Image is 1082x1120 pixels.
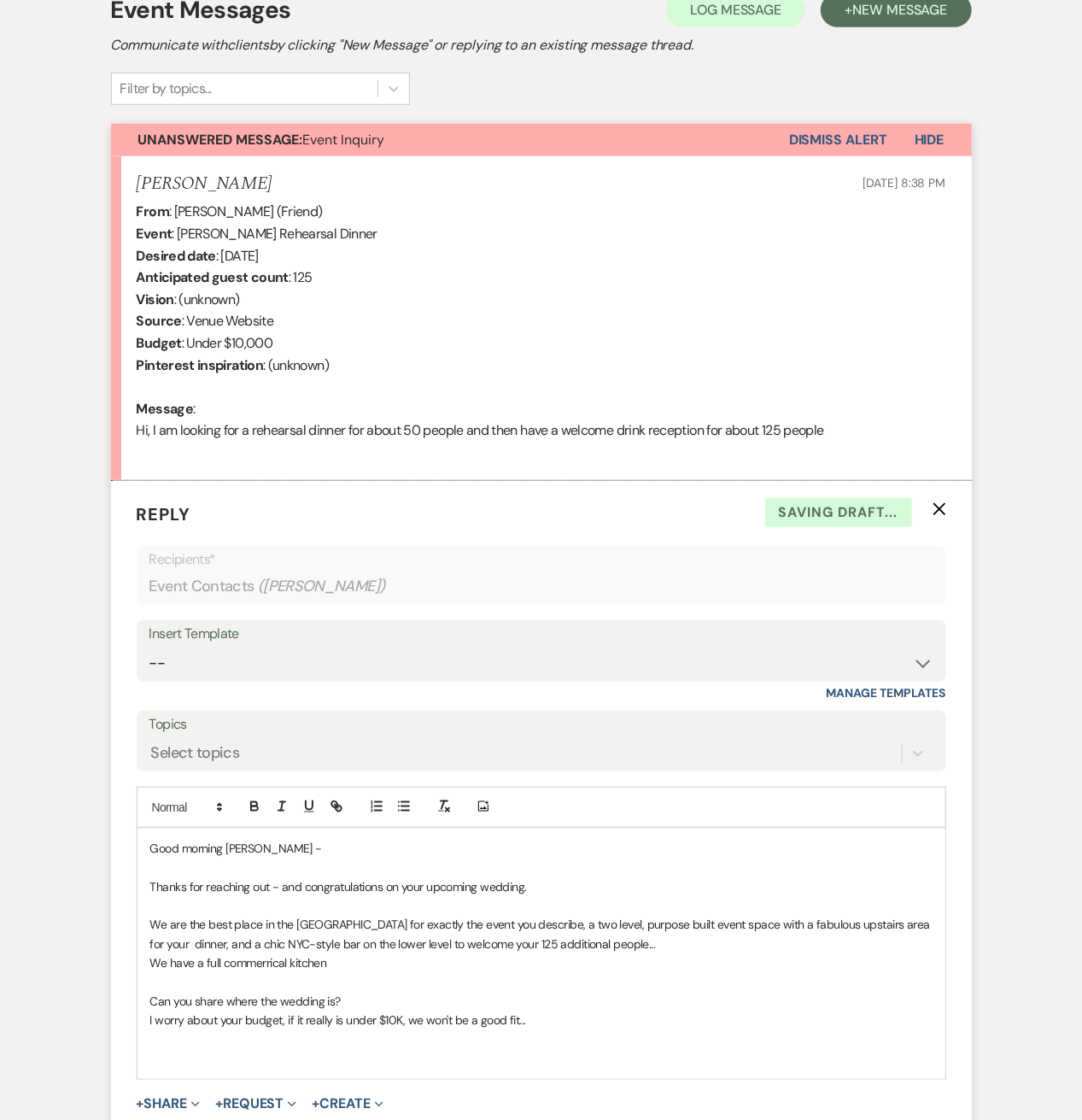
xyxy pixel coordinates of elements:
div: Filter by topics... [120,79,212,99]
button: Share [137,1097,201,1111]
p: Recipients* [149,548,933,571]
h5: [PERSON_NAME] [137,173,272,195]
span: Saving draft... [765,498,912,527]
div: Event Contacts [149,570,933,603]
b: Pinterest inspiration [137,356,264,374]
span: New Message [852,1,947,19]
button: Create [312,1097,383,1111]
strong: Unanswered Message: [138,131,303,149]
span: Event Inquiry [138,131,385,149]
b: Source [137,312,182,330]
p: We are the best place in the [GEOGRAPHIC_DATA] for exactly the event you describe, a two level, p... [150,915,933,953]
b: Vision [137,290,174,308]
span: Log Message [690,1,781,19]
p: I worry about your budget, if it really is under $10K, we won't be a good fit... [150,1011,933,1029]
span: Hide [915,131,945,149]
button: Dismiss Alert [789,124,887,156]
b: Event [137,225,173,243]
span: Reply [137,503,191,525]
b: Budget [137,334,182,352]
label: Topics [149,712,933,737]
span: + [215,1097,223,1111]
a: Manage Templates [827,685,946,701]
span: + [137,1097,144,1111]
button: Hide [887,124,972,156]
p: We have a full commerrical kitchen [150,953,933,972]
p: Can you share where the wedding is? [150,992,933,1011]
span: ( [PERSON_NAME] ) [258,575,386,598]
b: Desired date [137,247,216,265]
div: Insert Template [149,622,933,647]
b: Message [137,400,194,418]
b: Anticipated guest count [137,268,289,286]
div: Select topics [151,742,240,765]
button: Unanswered Message:Event Inquiry [111,124,789,156]
span: [DATE] 8:38 PM [863,175,945,191]
p: Good morning [PERSON_NAME] - [150,839,933,858]
span: + [312,1097,319,1111]
button: Request [215,1097,296,1111]
div: : [PERSON_NAME] (Friend) : [PERSON_NAME] Rehearsal Dinner : [DATE] : 125 : (unknown) : Venue Webs... [137,201,946,463]
p: Thanks for reaching out - and congratulations on your upcoming wedding. [150,877,933,896]
h2: Communicate with clients by clicking "New Message" or replying to an existing message thread. [111,35,972,56]
b: From [137,202,169,220]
